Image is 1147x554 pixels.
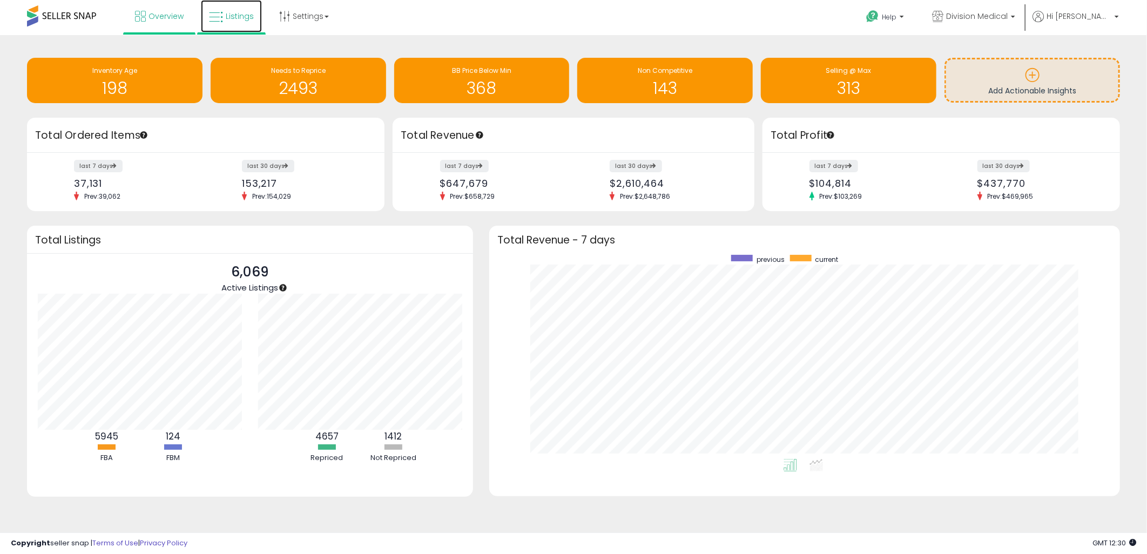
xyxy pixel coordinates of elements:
span: Prev: 39,062 [79,192,126,201]
p: 6,069 [221,262,278,282]
span: Listings [226,11,254,22]
b: 1412 [384,430,402,443]
div: Tooltip anchor [826,130,835,140]
div: seller snap | | [11,538,187,549]
a: BB Price Below Min 368 [394,58,570,103]
a: Needs to Reprice 2493 [211,58,386,103]
span: Prev: $103,269 [814,192,868,201]
h3: Total Profit [771,128,1112,143]
h3: Total Revenue - 7 days [497,236,1112,244]
span: Prev: $2,648,786 [615,192,676,201]
a: Hi [PERSON_NAME] [1033,11,1119,35]
div: Tooltip anchor [278,283,288,293]
h1: 198 [32,79,197,97]
span: Active Listings [221,282,278,293]
b: 5945 [95,430,118,443]
div: $647,679 [440,178,565,189]
h1: 2493 [216,79,381,97]
a: Selling @ Max 313 [761,58,936,103]
span: Hi [PERSON_NAME] [1047,11,1111,22]
label: last 7 days [440,160,489,172]
span: Selling @ Max [826,66,872,75]
span: Non Competitive [638,66,692,75]
span: Add Actionable Insights [988,85,1076,96]
label: last 30 days [610,160,662,172]
div: 153,217 [242,178,366,189]
span: current [815,255,839,264]
div: Tooltip anchor [475,130,484,140]
span: Inventory Age [92,66,137,75]
span: Prev: $658,729 [445,192,501,201]
label: last 7 days [74,160,123,172]
a: Privacy Policy [140,538,187,548]
a: Non Competitive 143 [577,58,753,103]
label: last 30 days [977,160,1030,172]
b: 4657 [315,430,339,443]
h1: 368 [400,79,564,97]
label: last 7 days [809,160,858,172]
span: BB Price Below Min [452,66,511,75]
h3: Total Ordered Items [35,128,376,143]
span: previous [757,255,785,264]
a: Add Actionable Insights [946,59,1118,101]
span: Division Medical [946,11,1008,22]
span: Needs to Reprice [271,66,326,75]
label: last 30 days [242,160,294,172]
div: FBM [140,453,205,463]
strong: Copyright [11,538,50,548]
b: 124 [166,430,180,443]
span: Prev: 154,029 [247,192,296,201]
h3: Total Listings [35,236,465,244]
div: $437,770 [977,178,1101,189]
div: $2,610,464 [610,178,735,189]
div: 37,131 [74,178,198,189]
h1: 313 [766,79,931,97]
a: Help [858,2,915,35]
div: Repriced [294,453,359,463]
span: Help [882,12,896,22]
span: Overview [149,11,184,22]
a: Inventory Age 198 [27,58,203,103]
i: Get Help [866,10,879,23]
h1: 143 [583,79,747,97]
div: Tooltip anchor [139,130,149,140]
div: Not Repriced [361,453,426,463]
a: Terms of Use [92,538,138,548]
div: $104,814 [809,178,933,189]
h3: Total Revenue [401,128,746,143]
span: Prev: $469,965 [982,192,1039,201]
span: 2025-08-11 12:30 GMT [1092,538,1136,548]
div: FBA [74,453,139,463]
